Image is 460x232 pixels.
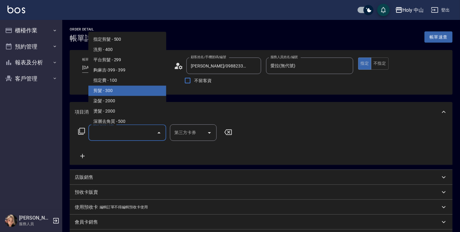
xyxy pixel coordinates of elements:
[194,77,212,84] span: 不留客資
[75,174,93,181] p: 店販銷售
[19,221,51,227] p: 服務人員
[270,55,298,59] label: 服務人員姓名/編號
[88,106,166,116] span: 燙髮 - 2000
[204,128,214,138] button: Open
[70,185,453,200] div: 預收卡販賣
[19,215,51,221] h5: [PERSON_NAME]
[2,22,60,39] button: 櫃檯作業
[154,128,164,138] button: Close
[371,58,388,70] button: 不指定
[75,189,98,196] p: 預收卡販賣
[82,63,132,73] input: YYYY/MM/DD hh:mm
[70,34,100,43] h3: 帳單詳細
[75,204,98,211] p: 使用預收卡
[82,57,95,62] label: 帳單日期
[75,219,98,225] p: 會員卡銷售
[425,31,453,43] button: 帳單速查
[88,116,166,127] span: 深層去角質 - 500
[393,4,426,16] button: Holy 中山
[70,200,453,215] div: 使用預收卡編輯訂單不得編輯預收卡使用
[88,65,166,75] span: 夠麻吉-399 - 399
[88,75,166,86] span: 指定費 - 100
[100,204,148,211] p: 編輯訂單不得編輯預收卡使用
[358,58,372,70] button: 指定
[70,215,453,230] div: 會員卡銷售
[2,71,60,87] button: 客戶管理
[88,44,166,55] span: 洗剪 - 400
[2,39,60,55] button: 預約管理
[88,86,166,96] span: 剪髮 - 300
[88,34,166,44] span: 指定剪髮 - 500
[88,96,166,106] span: 染髮 - 2000
[7,6,25,13] img: Logo
[2,54,60,71] button: 報表及分析
[429,4,453,16] button: 登出
[75,109,93,115] p: 項目消費
[70,102,453,122] div: 項目消費
[70,170,453,185] div: 店販銷售
[191,55,226,59] label: 顧客姓名/手機號碼/編號
[70,27,100,31] h2: Order detail
[88,55,166,65] span: 平台剪髮 - 299
[5,215,17,227] img: Person
[377,4,390,16] button: save
[403,6,424,14] div: Holy 中山
[70,122,453,165] div: 項目消費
